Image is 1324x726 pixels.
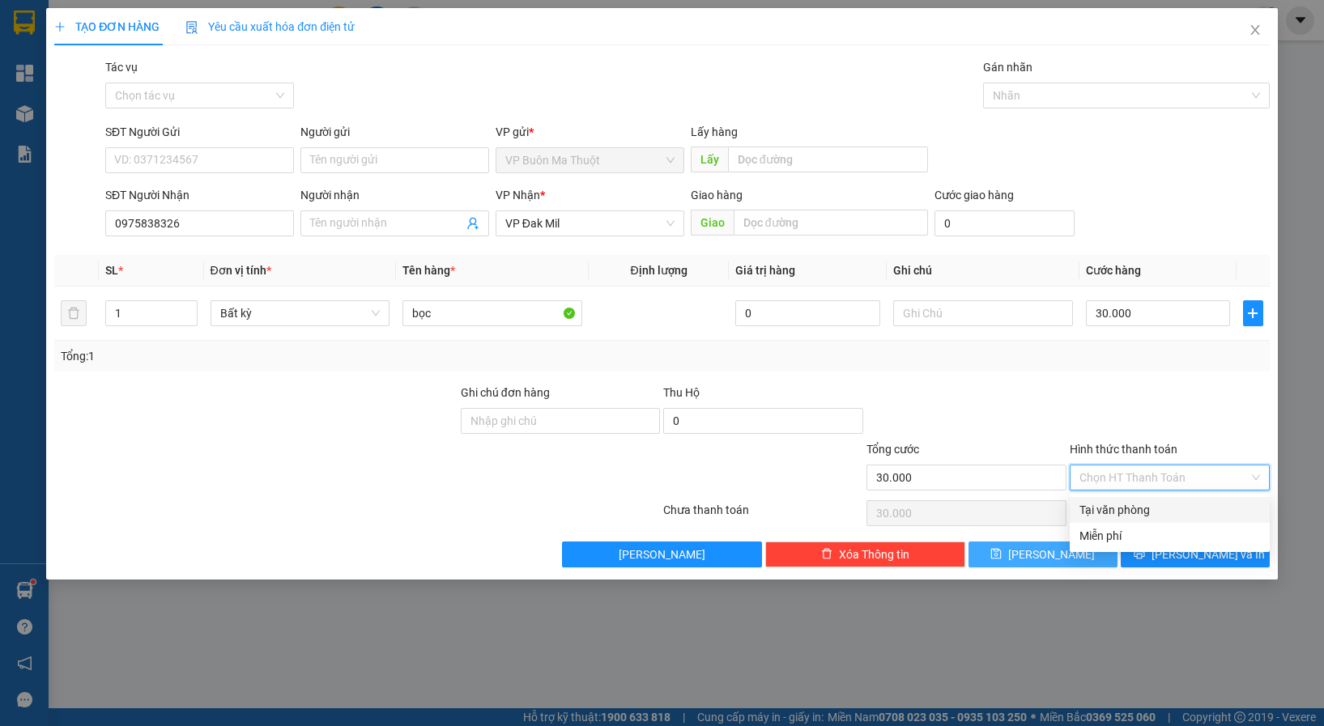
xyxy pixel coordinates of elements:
[1079,527,1260,545] div: Miễn phí
[663,386,700,399] span: Thu Hộ
[934,189,1014,202] label: Cước giao hàng
[1070,443,1177,456] label: Hình thức thanh toán
[211,264,271,277] span: Đơn vị tính
[105,264,118,277] span: SL
[184,315,194,325] span: down
[728,146,928,172] input: Dọc đường
[402,300,582,326] input: VD: Bàn, Ghế
[887,255,1079,287] th: Ghi chú
[300,186,489,204] div: Người nhận
[1152,546,1265,563] span: [PERSON_NAME] và In
[505,211,675,236] span: VP Đak Mil
[893,300,1073,326] input: Ghi Chú
[1243,300,1263,326] button: plus
[184,304,194,313] span: up
[105,123,294,141] div: SĐT Người Gửi
[1086,264,1141,277] span: Cước hàng
[735,300,880,326] input: 0
[1232,8,1278,53] button: Close
[466,217,479,230] span: user-add
[866,443,919,456] span: Tổng cước
[300,123,489,141] div: Người gửi
[691,125,738,138] span: Lấy hàng
[1134,548,1145,561] span: printer
[562,541,762,567] button: [PERSON_NAME]
[969,541,1118,567] button: save[PERSON_NAME]
[662,501,865,529] div: Chưa thanh toán
[839,546,909,563] span: Xóa Thông tin
[496,189,540,202] span: VP Nhận
[691,210,734,236] span: Giao
[691,189,743,202] span: Giao hàng
[1079,501,1260,519] div: Tại văn phòng
[185,20,355,33] span: Yêu cầu xuất hóa đơn điện tử
[691,146,728,172] span: Lấy
[990,548,1002,561] span: save
[619,546,705,563] span: [PERSON_NAME]
[402,264,455,277] span: Tên hàng
[934,210,1075,236] input: Cước giao hàng
[821,548,832,561] span: delete
[61,347,512,365] div: Tổng: 1
[631,264,688,277] span: Định lượng
[735,264,795,277] span: Giá trị hàng
[1008,546,1095,563] span: [PERSON_NAME]
[61,300,87,326] button: delete
[220,301,381,325] span: Bất kỳ
[1249,23,1262,36] span: close
[179,301,197,313] span: Increase Value
[1121,541,1270,567] button: printer[PERSON_NAME] và In
[983,61,1032,74] label: Gán nhãn
[765,541,965,567] button: deleteXóa Thông tin
[1244,307,1262,320] span: plus
[496,123,684,141] div: VP gửi
[461,408,661,434] input: Ghi chú đơn hàng
[185,21,198,34] img: icon
[54,21,66,32] span: plus
[734,210,928,236] input: Dọc đường
[105,61,138,74] label: Tác vụ
[505,148,675,172] span: VP Buôn Ma Thuột
[461,386,550,399] label: Ghi chú đơn hàng
[54,20,160,33] span: TẠO ĐƠN HÀNG
[105,186,294,204] div: SĐT Người Nhận
[179,313,197,325] span: Decrease Value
